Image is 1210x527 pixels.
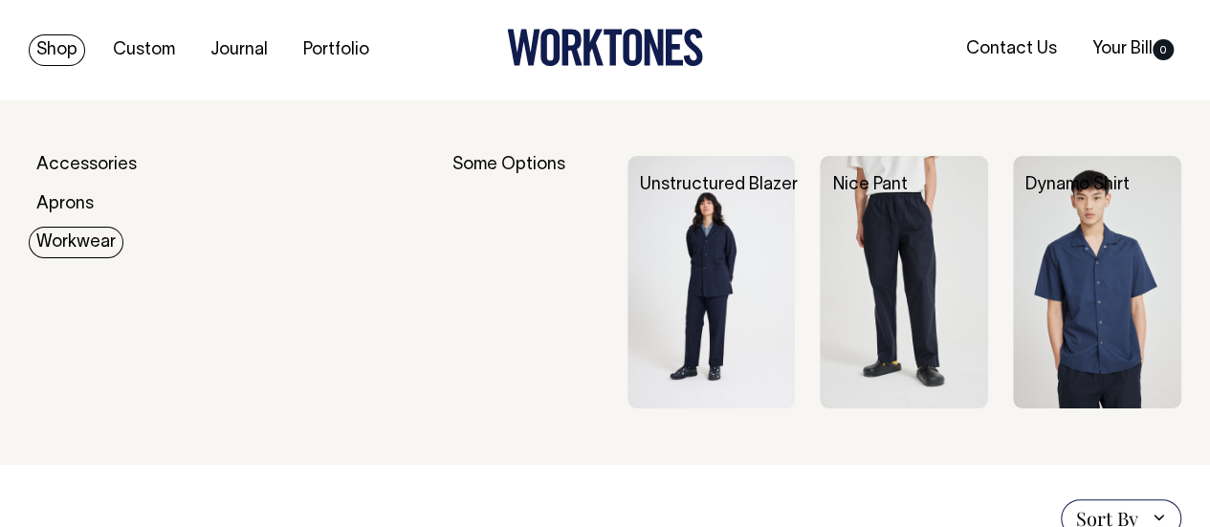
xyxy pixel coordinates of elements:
[832,177,907,193] a: Nice Pant
[820,156,988,408] img: Nice Pant
[296,34,377,66] a: Portfolio
[627,156,796,408] img: Unstructured Blazer
[203,34,275,66] a: Journal
[1013,156,1181,408] img: Dynamo Shirt
[958,33,1065,65] a: Contact Us
[29,34,85,66] a: Shop
[640,177,798,193] a: Unstructured Blazer
[1153,39,1174,60] span: 0
[29,188,101,220] a: Aprons
[1085,33,1181,65] a: Your Bill0
[29,149,144,181] a: Accessories
[1025,177,1130,193] a: Dynamo Shirt
[105,34,183,66] a: Custom
[29,227,123,258] a: Workwear
[452,156,603,408] div: Some Options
